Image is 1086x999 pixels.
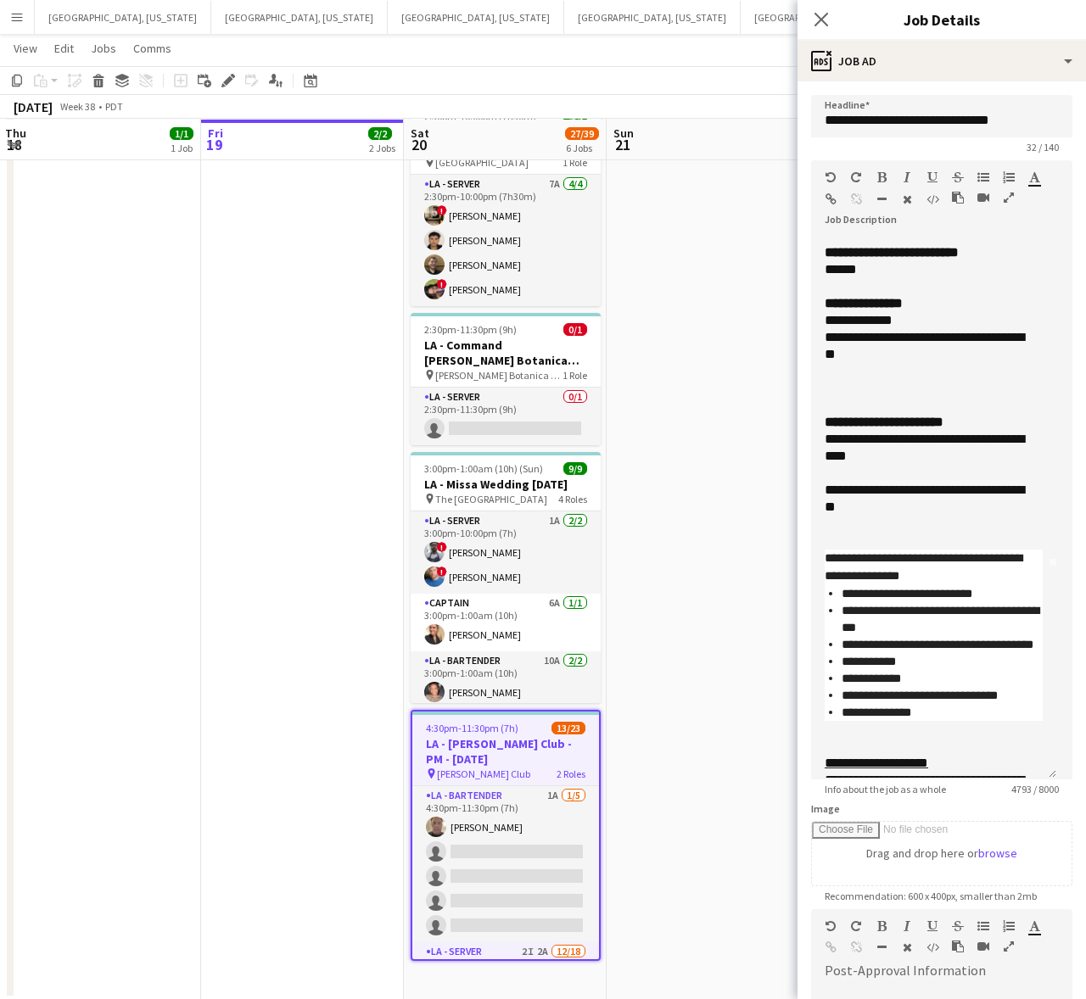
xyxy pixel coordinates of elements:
[825,193,837,206] button: Insert Link
[825,919,837,933] button: Undo
[565,127,599,140] span: 27/39
[977,940,989,953] button: Insert video
[926,940,938,954] button: HTML Code
[563,323,587,336] span: 0/1
[171,142,193,154] div: 1 Job
[998,783,1072,795] span: 4793 / 8000
[1028,170,1040,184] button: Text Color
[437,279,447,289] span: !
[563,462,587,475] span: 9/9
[14,41,37,56] span: View
[798,41,1086,81] div: Job Ad
[56,100,98,113] span: Week 38
[901,170,913,184] button: Italic
[54,41,74,56] span: Edit
[411,175,601,306] app-card-role: LA - Server7A4/42:30pm-10:00pm (7h30m)![PERSON_NAME][PERSON_NAME][PERSON_NAME]![PERSON_NAME]
[388,1,564,34] button: [GEOGRAPHIC_DATA], [US_STATE]
[3,135,26,154] span: 18
[811,783,960,795] span: Info about the job as a whole
[741,1,917,34] button: [GEOGRAPHIC_DATA], [US_STATE]
[1003,919,1015,933] button: Ordered List
[1028,919,1040,933] button: Text Color
[369,142,395,154] div: 2 Jobs
[564,1,741,34] button: [GEOGRAPHIC_DATA], [US_STATE]
[811,890,1050,902] span: Recommendation: 600 x 400px, smaller than 2mb
[411,511,601,594] app-card-role: LA - Server1A2/23:00pm-10:00pm (7h)![PERSON_NAME]![PERSON_NAME]
[435,369,563,382] span: [PERSON_NAME] Botanica Garden
[408,135,429,154] span: 20
[105,100,123,113] div: PDT
[876,170,887,184] button: Bold
[952,919,964,933] button: Strikethrough
[952,170,964,184] button: Strikethrough
[901,193,913,206] button: Clear Formatting
[1003,940,1015,953] button: Fullscreen
[437,205,447,215] span: !
[368,127,392,140] span: 2/2
[7,37,44,59] a: View
[1013,141,1072,153] span: 32 / 140
[435,493,547,505] span: The [GEOGRAPHIC_DATA]
[211,1,388,34] button: [GEOGRAPHIC_DATA], [US_STATE]
[613,126,634,141] span: Sun
[926,170,938,184] button: Underline
[435,156,529,169] span: [GEOGRAPHIC_DATA]
[876,193,887,206] button: Horizontal Line
[411,452,601,703] app-job-card: 3:00pm-1:00am (10h) (Sun)9/9LA - Missa Wedding [DATE] The [GEOGRAPHIC_DATA]4 RolesLA - Server1A2/...
[926,193,938,206] button: HTML Code
[825,170,837,184] button: Undo
[798,8,1086,31] h3: Job Details
[411,338,601,368] h3: LA - Command [PERSON_NAME] Botanica [DATE]
[412,786,599,942] app-card-role: LA - Bartender1A1/54:30pm-11:30pm (7h)[PERSON_NAME]
[411,710,601,961] app-job-card: 4:30pm-11:30pm (7h)13/23LA - [PERSON_NAME] Club - PM - [DATE] [PERSON_NAME] Club2 RolesLA - Barte...
[424,323,517,336] span: 2:30pm-11:30pm (9h)
[5,126,26,141] span: Thu
[48,37,81,59] a: Edit
[84,37,123,59] a: Jobs
[563,369,587,382] span: 1 Role
[35,1,211,34] button: [GEOGRAPHIC_DATA], [US_STATE]
[205,135,223,154] span: 19
[411,313,601,445] app-job-card: 2:30pm-11:30pm (9h)0/1LA - Command [PERSON_NAME] Botanica [DATE] [PERSON_NAME] Botanica Garden1 R...
[437,542,447,552] span: !
[977,170,989,184] button: Unordered List
[558,493,587,505] span: 4 Roles
[1003,191,1015,204] button: Fullscreen
[170,127,193,140] span: 1/1
[611,135,634,154] span: 21
[952,940,964,953] button: Paste as plain text
[126,37,178,59] a: Comms
[133,41,171,56] span: Comms
[412,736,599,767] h3: LA - [PERSON_NAME] Club - PM - [DATE]
[411,100,601,306] app-job-card: 2:30pm-10:00pm (7h30m)4/4LA - [PERSON_NAME] Wedding [DATE] [GEOGRAPHIC_DATA]1 RoleLA - Server7A4/...
[437,767,530,780] span: [PERSON_NAME] Club
[411,126,429,141] span: Sat
[557,767,585,780] span: 2 Roles
[1003,170,1015,184] button: Ordered List
[977,191,989,204] button: Insert video
[977,919,989,933] button: Unordered List
[551,722,585,734] span: 13/23
[563,156,587,169] span: 1 Role
[411,388,601,445] app-card-role: LA - Server0/12:30pm-11:30pm (9h)
[952,191,964,204] button: Paste as plain text
[14,98,53,115] div: [DATE]
[850,170,862,184] button: Redo
[876,940,887,954] button: Horizontal Line
[901,919,913,933] button: Italic
[411,651,601,734] app-card-role: LA - Bartender10A2/23:00pm-1:00am (10h)[PERSON_NAME]
[437,566,447,577] span: !
[876,919,887,933] button: Bold
[850,919,862,933] button: Redo
[411,477,601,492] h3: LA - Missa Wedding [DATE]
[208,126,223,141] span: Fri
[91,41,116,56] span: Jobs
[926,919,938,933] button: Underline
[424,462,543,475] span: 3:00pm-1:00am (10h) (Sun)
[901,940,913,954] button: Clear Formatting
[426,722,518,734] span: 4:30pm-11:30pm (7h)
